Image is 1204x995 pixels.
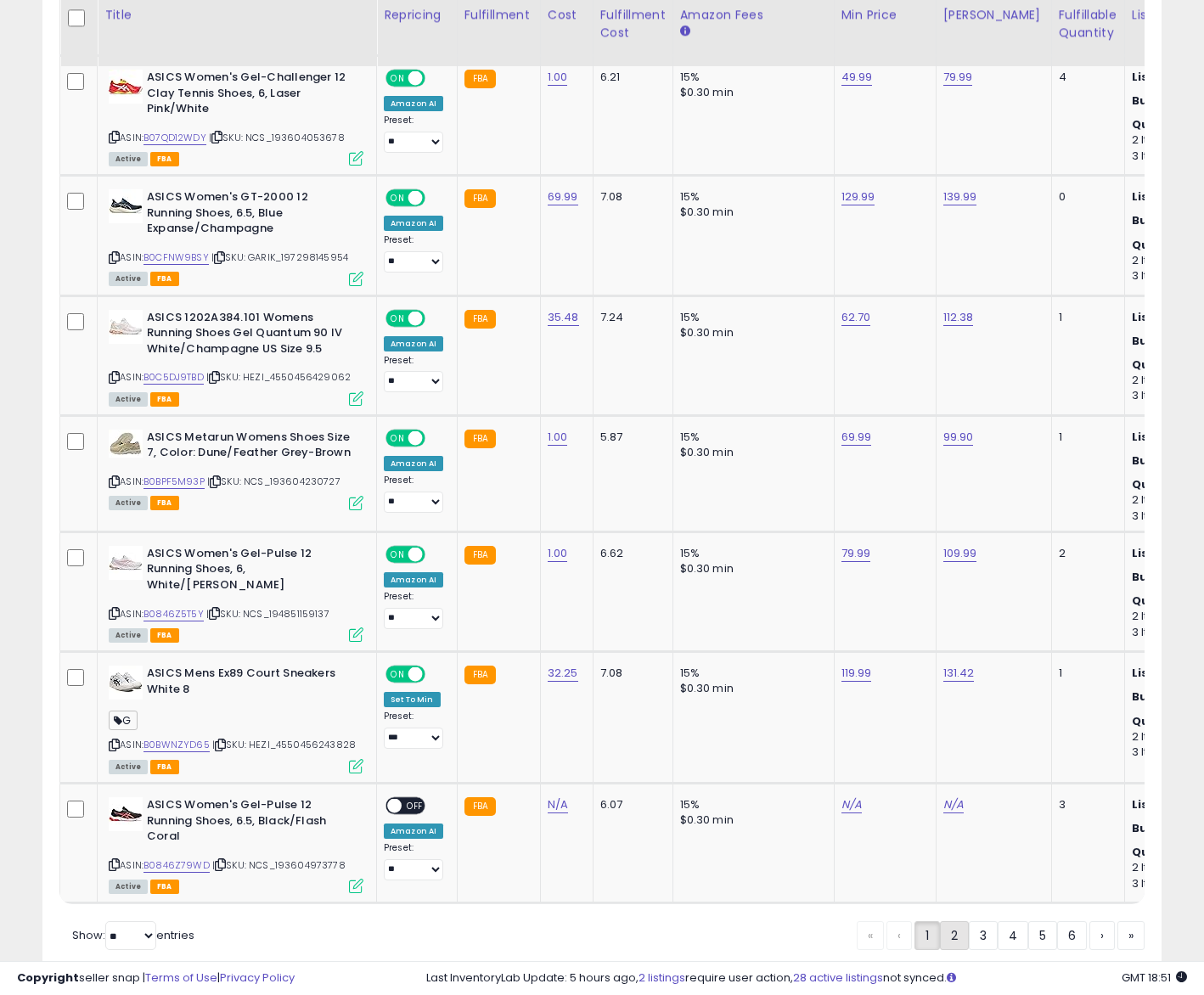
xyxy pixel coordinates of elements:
[548,429,568,446] a: 1.00
[680,85,821,100] div: $0.30 min
[680,561,821,576] div: $0.30 min
[147,70,353,121] b: ASICS Women's Gel-Challenger 12 Clay Tennis Shoes, 6, Laser Pink/White
[143,250,209,265] a: B0CFNW9BSY
[17,970,79,986] strong: Copyright
[464,546,496,565] small: FBA
[384,355,444,393] div: Preset:
[220,970,295,986] a: Privacy Policy
[109,628,148,643] span: All listings currently available for purchase on Amazon
[384,6,450,24] div: Repricing
[147,310,353,362] b: ASICS 1202A384.101 Womens Running Shoes Gel Quantum 90 IV White/Champagne US Size 9.5
[1059,70,1111,85] div: 4
[72,927,194,943] span: Show: entries
[943,309,974,326] a: 112.38
[143,607,204,621] a: B0846Z5T5Y
[943,796,964,813] a: N/A
[680,445,821,460] div: $0.30 min
[841,665,872,682] a: 119.99
[464,6,533,24] div: Fulfillment
[150,392,179,407] span: FBA
[680,797,821,812] div: 15%
[943,429,974,446] a: 99.90
[1059,6,1117,42] div: Fulfillable Quantity
[680,205,821,220] div: $0.30 min
[109,430,143,458] img: 41KFXl0yLyL._SL40_.jpg
[943,6,1044,24] div: [PERSON_NAME]
[384,336,443,351] div: Amazon AI
[109,70,143,104] img: 41kVQWJrJmL._SL40_.jpg
[109,797,363,891] div: ASIN:
[109,666,143,700] img: 411VS2OA5WL._SL40_.jpg
[841,796,862,813] a: N/A
[914,921,940,950] a: 1
[206,370,351,384] span: | SKU: HEZI_4550456429062
[943,69,973,86] a: 79.99
[548,69,568,86] a: 1.00
[841,6,929,24] div: Min Price
[211,250,348,264] span: | SKU: GARIK_197298145954
[969,921,998,950] a: 3
[426,970,1187,987] div: Last InventoryLab Update: 5 hours ago, require user action, not synced.
[1057,921,1087,950] a: 6
[109,392,148,407] span: All listings currently available for purchase on Amazon
[109,760,148,774] span: All listings currently available for purchase on Amazon
[384,96,443,111] div: Amazon AI
[600,189,660,205] div: 7.08
[384,456,443,471] div: Amazon AI
[600,6,666,42] div: Fulfillment Cost
[943,545,977,562] a: 109.99
[423,547,450,561] span: OFF
[943,665,975,682] a: 131.42
[548,188,578,205] a: 69.99
[423,71,450,86] span: OFF
[680,24,690,39] small: Amazon Fees.
[1028,921,1057,950] a: 5
[150,272,179,286] span: FBA
[109,430,363,509] div: ASIN:
[423,191,450,205] span: OFF
[387,667,408,682] span: ON
[384,591,444,629] div: Preset:
[207,475,340,488] span: | SKU: NCS_193604230727
[150,152,179,166] span: FBA
[109,272,148,286] span: All listings currently available for purchase on Amazon
[109,546,143,580] img: 31a8zmCOgcL._SL40_.jpg
[1059,430,1111,445] div: 1
[841,545,871,562] a: 79.99
[387,431,408,446] span: ON
[212,738,356,751] span: | SKU: HEZI_4550456243828
[384,692,441,707] div: Set To Min
[109,152,148,166] span: All listings currently available for purchase on Amazon
[143,370,204,385] a: B0C5DJ9TBD
[143,475,205,489] a: B0BPF5M93P
[387,191,408,205] span: ON
[680,325,821,340] div: $0.30 min
[841,429,872,446] a: 69.99
[147,797,353,849] b: ASICS Women's Gel-Pulse 12 Running Shoes, 6.5, Black/Flash Coral
[150,880,179,894] span: FBA
[548,545,568,562] a: 1.00
[1059,797,1111,812] div: 3
[109,546,363,640] div: ASIN:
[150,496,179,510] span: FBA
[680,189,821,205] div: 15%
[639,970,685,986] a: 2 listings
[109,797,143,831] img: 41pCRpAmJTL._SL40_.jpg
[680,430,821,445] div: 15%
[147,430,353,465] b: ASICS Metarun Womens Shoes Size 7, Color: Dune/Feather Grey-Brown
[793,970,883,986] a: 28 active listings
[109,880,148,894] span: All listings currently available for purchase on Amazon
[109,711,138,730] span: G
[109,70,363,164] div: ASIN:
[841,309,871,326] a: 62.70
[384,115,444,153] div: Preset:
[384,216,443,231] div: Amazon AI
[387,71,408,86] span: ON
[1122,970,1187,986] span: 2025-08-14 18:51 GMT
[1128,927,1134,944] span: »
[600,546,660,561] div: 6.62
[109,496,148,510] span: All listings currently available for purchase on Amazon
[384,711,444,749] div: Preset:
[600,70,660,85] div: 6.21
[423,667,450,682] span: OFF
